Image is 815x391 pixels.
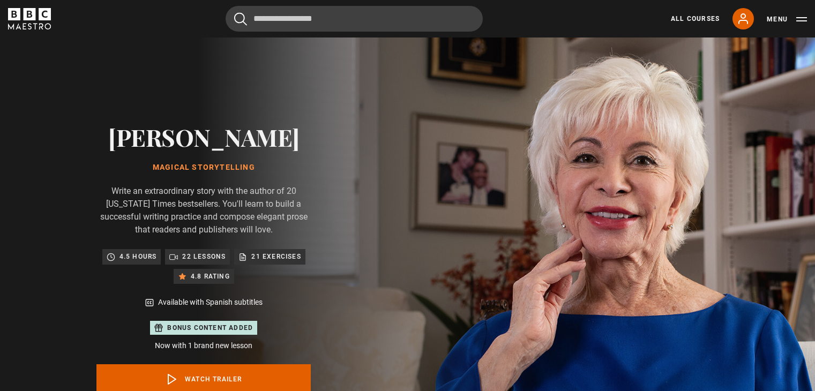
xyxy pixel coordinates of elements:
[191,271,230,282] p: 4.8 rating
[119,251,157,262] p: 4.5 hours
[96,340,311,351] p: Now with 1 brand new lesson
[96,163,311,172] h1: Magical Storytelling
[158,297,263,308] p: Available with Spanish subtitles
[767,14,807,25] button: Toggle navigation
[251,251,301,262] p: 21 exercises
[96,123,311,151] h2: [PERSON_NAME]
[234,12,247,26] button: Submit the search query
[671,14,720,24] a: All Courses
[226,6,483,32] input: Search
[182,251,226,262] p: 22 lessons
[167,323,253,333] p: Bonus content added
[96,185,311,236] p: Write an extraordinary story with the author of 20 [US_STATE] Times bestsellers. You'll learn to ...
[8,8,51,29] svg: BBC Maestro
